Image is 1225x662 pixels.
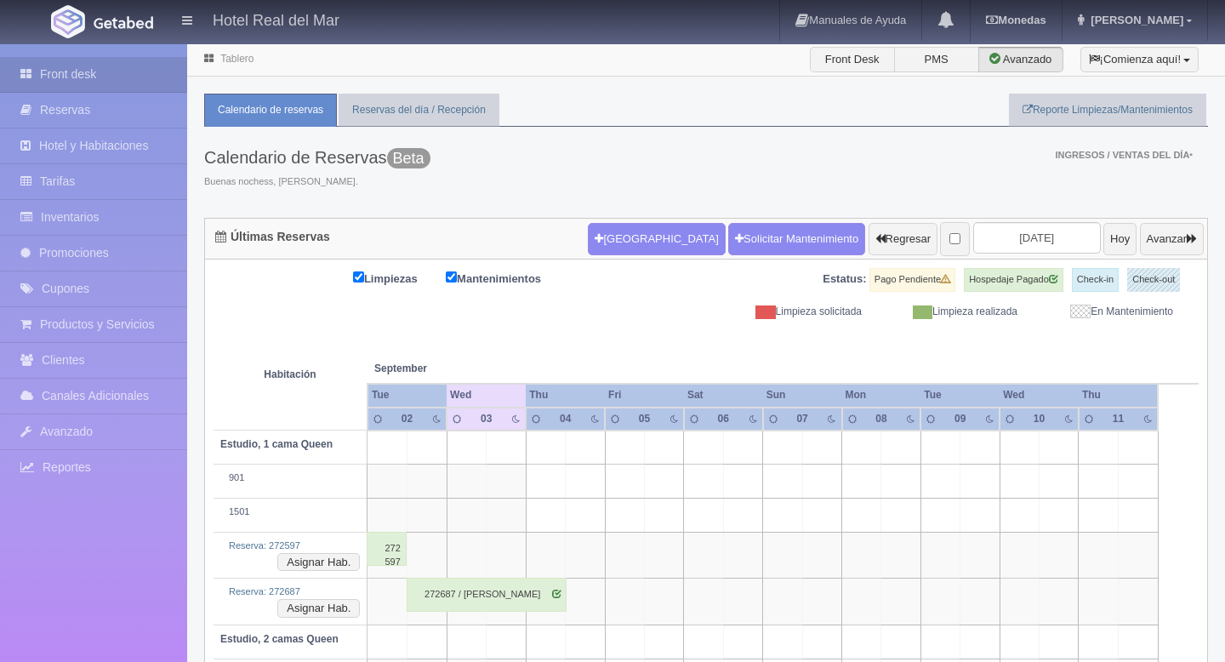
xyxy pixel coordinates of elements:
[1140,223,1204,255] button: Avanzar
[719,305,875,319] div: Limpieza solicitada
[229,540,300,551] a: Reserva: 272597
[869,268,955,292] label: Pago Pendiente
[949,412,972,426] div: 09
[1079,384,1158,407] th: Thu
[842,384,921,407] th: Mon
[633,412,657,426] div: 05
[823,271,866,288] label: Estatus:
[215,231,330,243] h4: Últimas Reservas
[264,368,316,380] strong: Habitación
[220,438,333,450] b: Estudio, 1 cama Queen
[407,578,567,612] div: 272687 / [PERSON_NAME]
[446,271,457,282] input: Mantenimientos
[588,223,725,255] button: [GEOGRAPHIC_DATA]
[339,94,499,127] a: Reservas del día / Recepción
[367,384,447,407] th: Tue
[353,271,364,282] input: Limpiezas
[220,505,360,519] div: 1501
[387,148,430,168] span: Beta
[920,384,1000,407] th: Tue
[869,412,893,426] div: 08
[374,362,519,376] span: September
[1055,150,1193,160] span: Ingresos / Ventas del día
[711,412,735,426] div: 06
[277,553,360,572] button: Asignar Hab.
[1028,412,1051,426] div: 10
[869,223,937,255] button: Regresar
[447,384,526,407] th: Wed
[1009,94,1206,127] a: Reporte Limpiezas/Mantenimientos
[51,5,85,38] img: Getabed
[763,384,842,407] th: Sun
[1030,305,1186,319] div: En Mantenimiento
[1072,268,1119,292] label: Check-in
[605,384,684,407] th: Fri
[367,532,407,566] div: 272597 / [PERSON_NAME]
[986,14,1046,26] b: Monedas
[894,47,979,72] label: PMS
[204,148,430,167] h3: Calendario de Reservas
[353,268,443,288] label: Limpiezas
[220,633,339,645] b: Estudio, 2 camas Queen
[475,412,499,426] div: 03
[1107,412,1131,426] div: 11
[964,268,1063,292] label: Hospedaje Pagado
[396,412,419,426] div: 02
[978,47,1063,72] label: Avanzado
[94,16,153,29] img: Getabed
[728,223,865,255] a: Solicitar Mantenimiento
[1086,14,1183,26] span: [PERSON_NAME]
[277,599,360,618] button: Asignar Hab.
[229,586,300,596] a: Reserva: 272687
[213,9,339,30] h4: Hotel Real del Mar
[1000,384,1079,407] th: Wed
[1127,268,1180,292] label: Check-out
[204,175,430,189] span: Buenas nochess, [PERSON_NAME].
[810,47,895,72] label: Front Desk
[554,412,578,426] div: 04
[1080,47,1199,72] button: ¡Comienza aquí!
[446,268,567,288] label: Mantenimientos
[526,384,605,407] th: Thu
[790,412,814,426] div: 07
[220,471,360,485] div: 901
[220,53,254,65] a: Tablero
[875,305,1030,319] div: Limpieza realizada
[1103,223,1137,255] button: Hoy
[204,94,337,127] a: Calendario de reservas
[684,384,763,407] th: Sat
